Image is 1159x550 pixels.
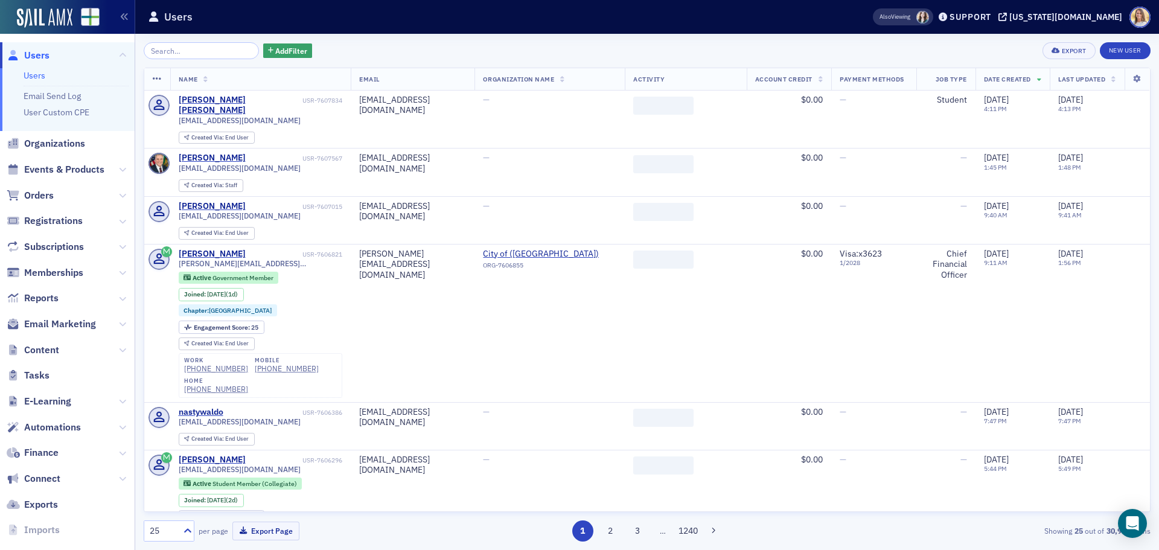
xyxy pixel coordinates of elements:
[179,478,302,490] div: Active: Active: Student Member (Collegiate)
[1058,248,1083,259] span: [DATE]
[24,446,59,459] span: Finance
[24,240,84,254] span: Subscriptions
[984,75,1031,83] span: Date Created
[1058,163,1081,171] time: 1:48 PM
[17,8,72,28] a: SailAMX
[840,248,882,259] span: Visa : x3623
[984,163,1007,171] time: 1:45 PM
[984,152,1009,163] span: [DATE]
[483,200,490,211] span: —
[984,258,1007,267] time: 9:11 AM
[1058,75,1105,83] span: Last Updated
[1058,200,1083,211] span: [DATE]
[193,479,212,488] span: Active
[359,75,380,83] span: Email
[199,525,228,536] label: per page
[24,498,58,511] span: Exports
[24,472,60,485] span: Connect
[801,152,823,163] span: $0.00
[191,341,249,347] div: End User
[24,107,89,118] a: User Custom CPE
[7,344,59,357] a: Content
[191,436,249,443] div: End User
[1042,42,1095,59] button: Export
[255,364,319,373] a: [PHONE_NUMBER]
[984,406,1009,417] span: [DATE]
[24,91,81,101] a: Email Send Log
[1058,464,1081,473] time: 5:49 PM
[950,11,991,22] div: Support
[678,520,699,542] button: 1240
[179,337,255,350] div: Created Via: End User
[7,421,81,434] a: Automations
[194,324,258,331] div: 25
[7,395,71,408] a: E-Learning
[359,455,466,476] div: [EMAIL_ADDRESS][DOMAIN_NAME]
[880,13,910,21] span: Viewing
[483,249,599,260] a: City of ([GEOGRAPHIC_DATA])
[179,288,244,301] div: Joined: 2025-09-02 00:00:00
[801,248,823,259] span: $0.00
[179,417,301,426] span: [EMAIL_ADDRESS][DOMAIN_NAME]
[840,75,904,83] span: Payment Methods
[24,395,71,408] span: E-Learning
[184,290,207,298] span: Joined :
[24,369,49,382] span: Tasks
[184,385,248,394] div: [PHONE_NUMBER]
[7,318,96,331] a: Email Marketing
[144,42,259,59] input: Search…
[184,496,207,504] span: Joined :
[191,181,225,189] span: Created Via :
[263,43,313,59] button: AddFilter
[191,230,249,237] div: End User
[359,95,466,116] div: [EMAIL_ADDRESS][DOMAIN_NAME]
[359,407,466,428] div: [EMAIL_ADDRESS][DOMAIN_NAME]
[7,49,49,62] a: Users
[1058,104,1081,113] time: 4:13 PM
[24,292,59,305] span: Reports
[24,318,96,331] span: Email Marketing
[24,266,83,280] span: Memberships
[984,104,1007,113] time: 4:11 PM
[1058,152,1083,163] span: [DATE]
[633,75,665,83] span: Activity
[164,10,193,24] h1: Users
[1058,454,1083,465] span: [DATE]
[207,496,238,504] div: (2d)
[936,75,967,83] span: Job Type
[1129,7,1151,28] span: Profile
[207,290,238,298] div: (1d)
[7,266,83,280] a: Memberships
[302,97,342,104] div: USR-7607834
[1118,509,1147,538] div: Open Intercom Messenger
[24,49,49,62] span: Users
[1100,42,1151,59] a: New User
[150,525,176,537] div: 25
[191,339,225,347] span: Created Via :
[179,132,255,144] div: Created Via: End User
[207,290,226,298] span: [DATE]
[7,472,60,485] a: Connect
[483,249,599,260] span: City of (Birmingham)
[984,464,1007,473] time: 5:44 PM
[232,522,299,540] button: Export Page
[24,344,59,357] span: Content
[483,261,599,273] div: ORG-7606855
[801,406,823,417] span: $0.00
[184,479,296,487] a: Active Student Member (Collegiate)
[179,201,246,212] a: [PERSON_NAME]
[212,273,273,282] span: Government Member
[184,273,273,281] a: Active Government Member
[7,240,84,254] a: Subscriptions
[194,323,251,331] span: Engagement Score :
[225,409,342,417] div: USR-7606386
[193,273,212,282] span: Active
[191,133,225,141] span: Created Via :
[483,454,490,465] span: —
[184,306,209,315] span: Chapter :
[247,203,342,211] div: USR-7607015
[191,182,237,189] div: Staff
[179,407,223,418] div: nastywaldo
[179,433,255,446] div: Created Via: End User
